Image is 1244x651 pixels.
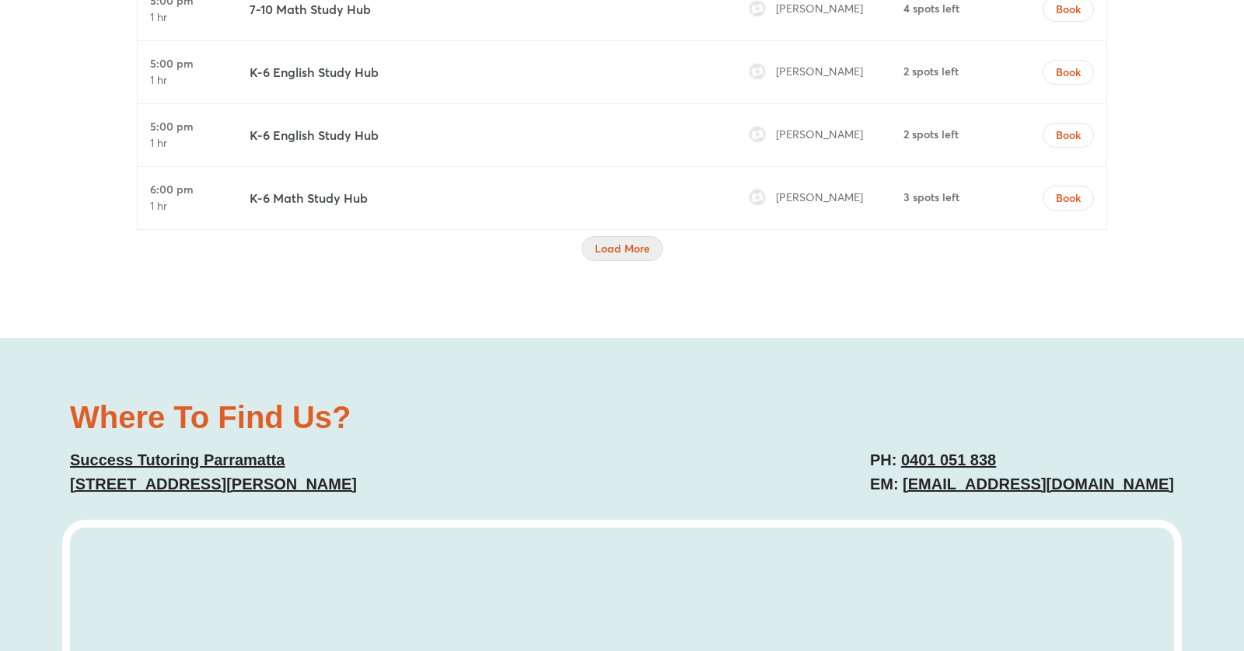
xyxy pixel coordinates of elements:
a: Success Tutoring Parramatta[STREET_ADDRESS][PERSON_NAME] [70,451,357,493]
a: 0401 051 838 [901,451,996,468]
h2: Where To Find Us? [70,402,606,433]
span: EM: [870,475,899,493]
a: [EMAIL_ADDRESS][DOMAIN_NAME] [903,475,1174,493]
iframe: Chat Widget [978,476,1244,651]
span: PH: [870,451,896,468]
